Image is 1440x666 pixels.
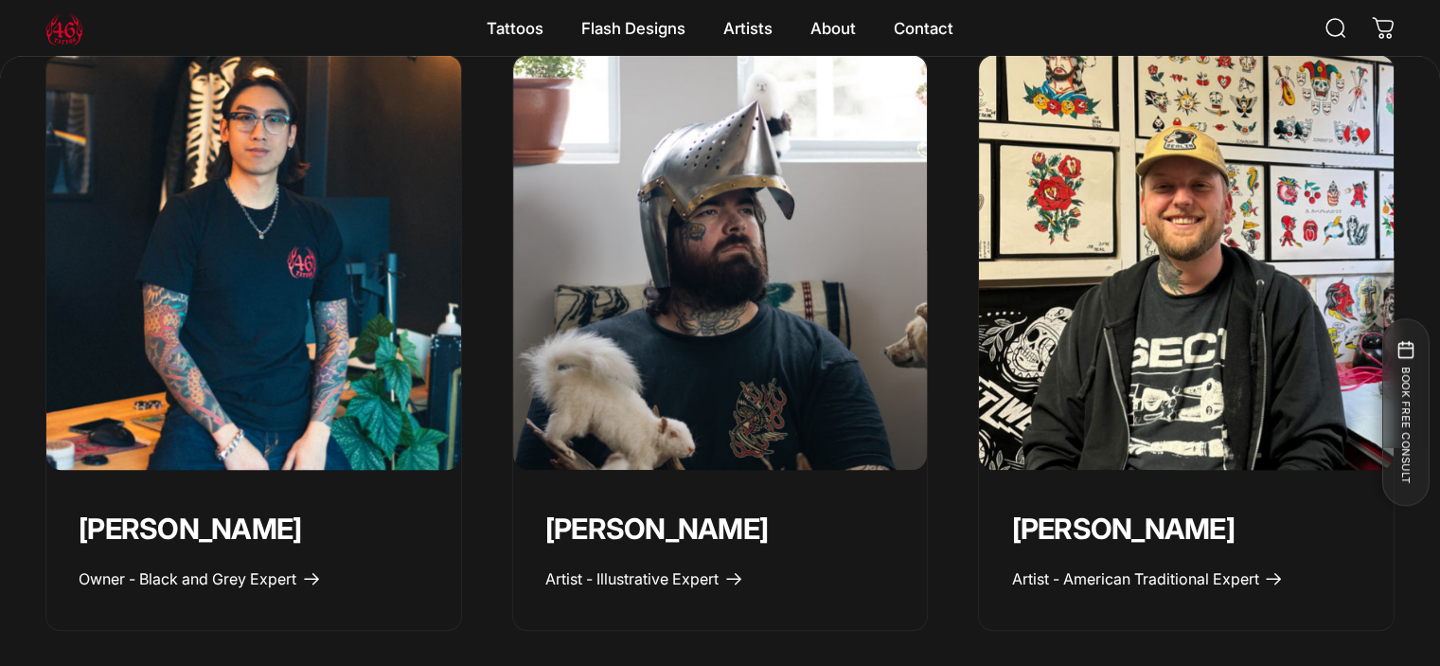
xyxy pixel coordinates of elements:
[468,9,972,48] nav: Primary
[1381,318,1429,506] button: BOOK FREE CONSULT
[1011,569,1283,588] a: Artist - American Traditional Expert
[875,9,972,48] a: Contact
[545,569,719,588] span: Artist - Illustrative Expert
[791,9,875,48] summary: About
[1011,512,1361,548] p: [PERSON_NAME]
[46,55,461,470] a: Geoffrey Wong
[545,512,896,548] p: [PERSON_NAME]
[79,569,296,588] span: Owner - Black and Grey Expert
[704,9,791,48] summary: Artists
[468,9,562,48] summary: Tattoos
[545,569,743,588] a: Artist - Illustrative Expert
[79,569,321,588] a: Owner - Black and Grey Expert
[1011,569,1258,588] span: Artist - American Traditional Expert
[36,45,471,479] img: 46 tattoo founder geoffrey wong in his studio in toronto
[562,9,704,48] summary: Flash Designs
[979,55,1394,470] a: Spencer Skalko
[79,512,429,548] p: [PERSON_NAME]
[513,55,928,470] a: Taivas Jättiläinen
[979,55,1394,470] img: tattoo artist spencer skalko at 46 tattoo toronto
[1362,8,1404,49] a: 0 items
